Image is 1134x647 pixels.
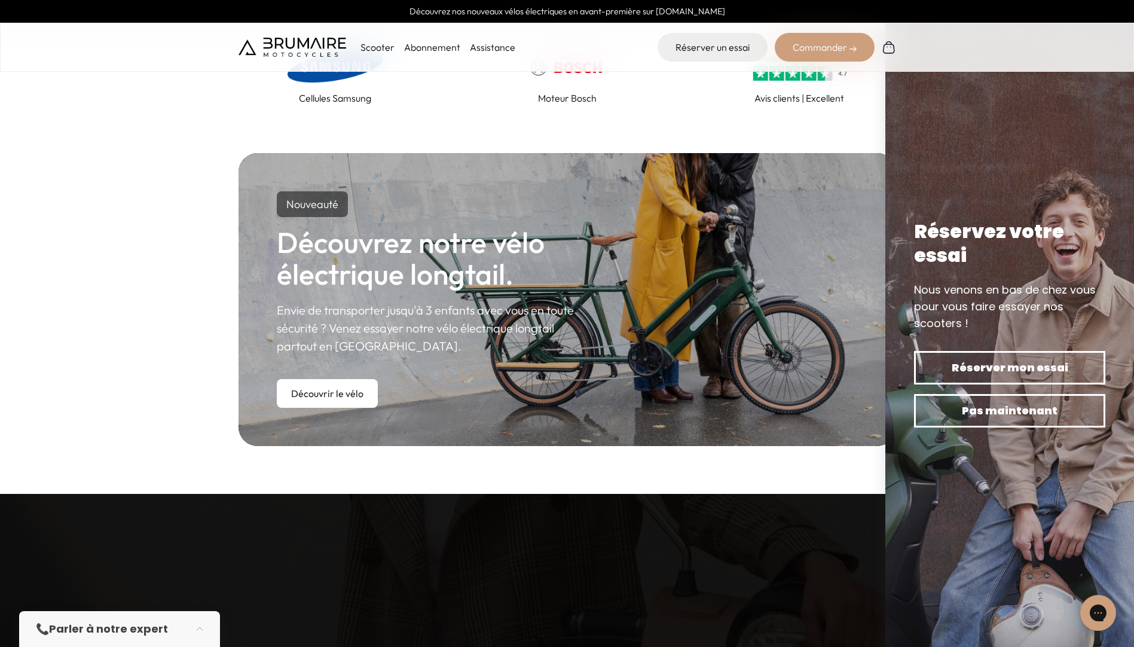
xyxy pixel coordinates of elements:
p: Scooter [360,40,395,54]
p: Envie de transporter jusqu'à 3 enfants avec vous en toute sécurité ? Venez essayer notre vélo éle... [277,301,590,355]
p: Cellules Samsung [299,91,371,105]
a: Découvrir le vélo [277,379,378,408]
a: Moteur Bosch [470,48,664,105]
a: Abonnement [404,41,460,53]
iframe: Gorgias live chat messenger [1074,591,1122,635]
a: Assistance [470,41,515,53]
p: Moteur Bosch [538,91,597,105]
img: Brumaire Motocycles [239,38,346,57]
a: Avis clients | Excellent [702,48,896,105]
p: Nouveauté [277,191,348,217]
img: right-arrow-2.png [849,45,857,53]
a: Cellules Samsung [239,48,432,105]
p: Avis clients | Excellent [754,91,844,105]
h2: Découvrez notre vélo électrique longtail. [277,227,590,290]
img: Panier [882,40,896,54]
div: Commander [775,33,875,62]
a: Réserver un essai [658,33,768,62]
